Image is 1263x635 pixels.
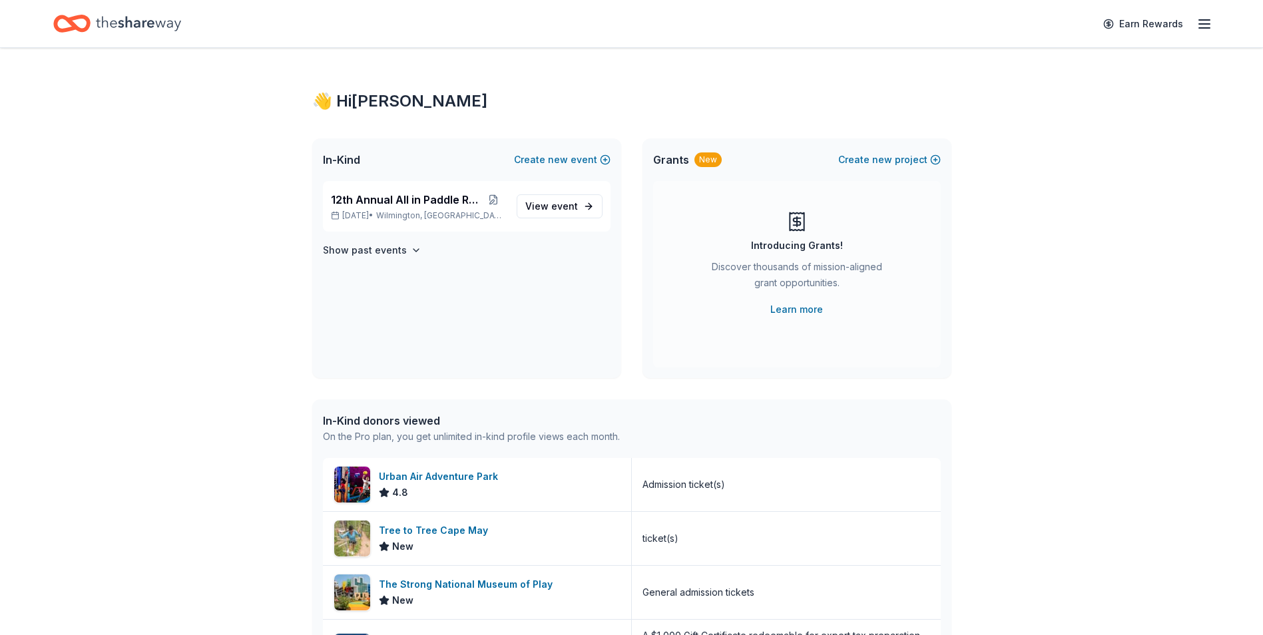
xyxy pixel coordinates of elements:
[392,485,408,501] span: 4.8
[525,198,578,214] span: View
[551,200,578,212] span: event
[392,538,413,554] span: New
[642,477,725,493] div: Admission ticket(s)
[872,152,892,168] span: new
[323,242,421,258] button: Show past events
[514,152,611,168] button: Createnewevent
[376,210,505,221] span: Wilmington, [GEOGRAPHIC_DATA]
[838,152,941,168] button: Createnewproject
[323,242,407,258] h4: Show past events
[642,584,754,600] div: General admission tickets
[312,91,951,112] div: 👋 Hi [PERSON_NAME]
[642,530,678,546] div: ticket(s)
[653,152,689,168] span: Grants
[379,523,493,538] div: Tree to Tree Cape May
[517,194,603,218] a: View event
[548,152,568,168] span: new
[334,467,370,503] img: Image for Urban Air Adventure Park
[323,429,620,445] div: On the Pro plan, you get unlimited in-kind profile views each month.
[331,210,506,221] p: [DATE] •
[751,238,843,254] div: Introducing Grants!
[331,192,481,208] span: 12th Annual All in Paddle Raffle
[1095,12,1191,36] a: Earn Rewards
[334,574,370,610] img: Image for The Strong National Museum of Play
[334,521,370,556] img: Image for Tree to Tree Cape May
[323,152,360,168] span: In-Kind
[770,302,823,317] a: Learn more
[379,576,558,592] div: The Strong National Museum of Play
[53,8,181,39] a: Home
[706,259,887,296] div: Discover thousands of mission-aligned grant opportunities.
[694,152,722,167] div: New
[392,592,413,608] span: New
[323,413,620,429] div: In-Kind donors viewed
[379,469,503,485] div: Urban Air Adventure Park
